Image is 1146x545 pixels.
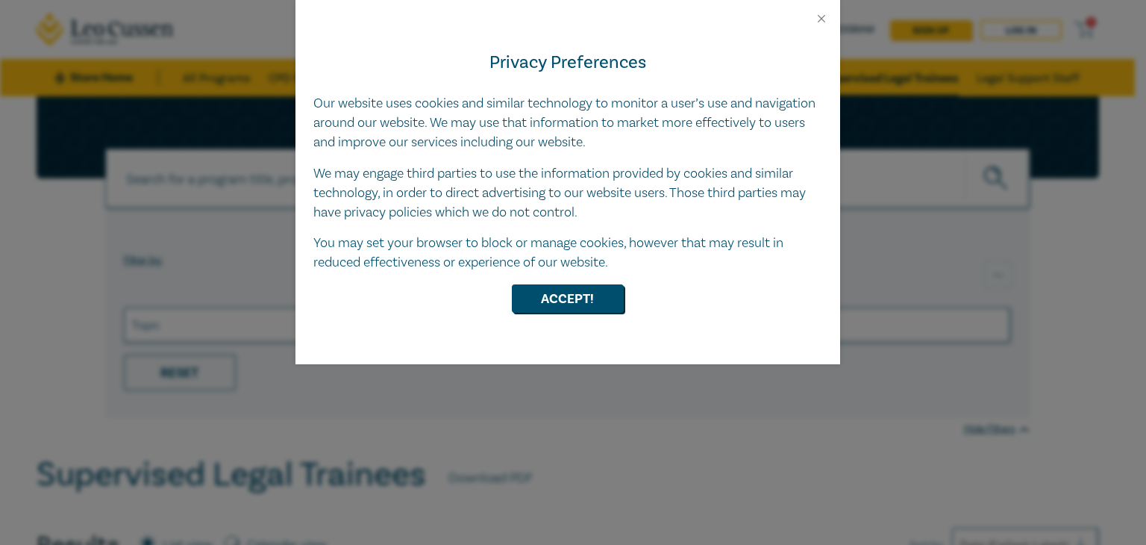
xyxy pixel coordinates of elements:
p: We may engage third parties to use the information provided by cookies and similar technology, in... [313,164,822,222]
button: Accept! [512,284,624,313]
button: Close [815,12,828,25]
p: Our website uses cookies and similar technology to monitor a user’s use and navigation around our... [313,94,822,152]
h4: Privacy Preferences [313,49,822,76]
p: You may set your browser to block or manage cookies, however that may result in reduced effective... [313,234,822,272]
